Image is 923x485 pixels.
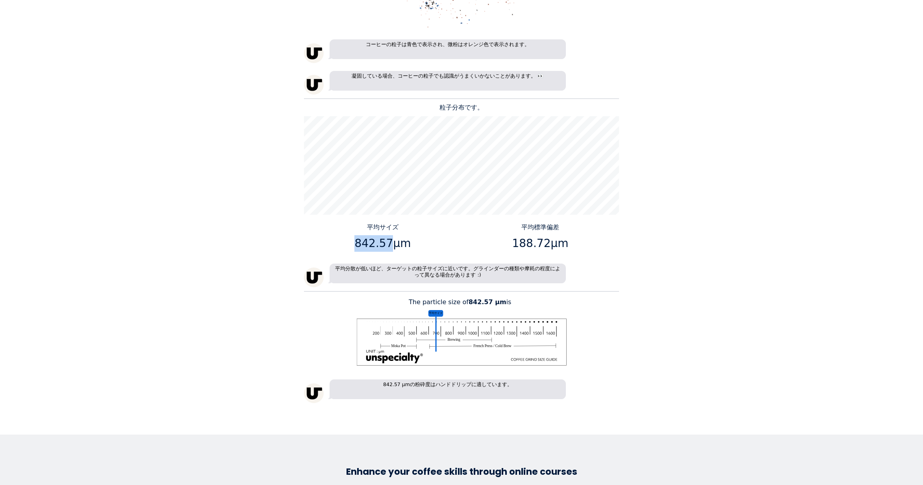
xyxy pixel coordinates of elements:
p: 842.57 µmの粉砕度はハンドドリップに適しています。 [330,379,566,399]
b: 842.57 μm [469,298,506,306]
img: unspecialty-logo [304,383,324,403]
tspan: 平均サイズ [429,311,443,315]
p: 凝固している場合、コーヒーの粒子でも認識がうまくいかないことがあります。 👀 [330,71,566,91]
p: 平均標準偏差 [465,223,616,232]
p: 188.72μm [465,235,616,252]
img: unspecialty-logo [304,75,324,95]
p: 842.57μm [307,235,459,252]
p: 平均サイズ [307,223,459,232]
p: 粒子分布です。 [304,103,619,112]
img: unspecialty-logo [304,43,324,63]
h3: Enhance your coffee skills through online courses [237,466,686,478]
p: The particle size of is [304,297,619,307]
img: unspecialty-logo [304,268,324,287]
p: 平均分散が低いほど、ターゲットの粒子サイズに近いです。グラインダーの種類や摩耗の程度によって異なる場合があります :) [330,264,566,283]
p: コーヒーの粒子は青色で表示され、微粉はオレンジ色で表示されます。 [330,39,566,59]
